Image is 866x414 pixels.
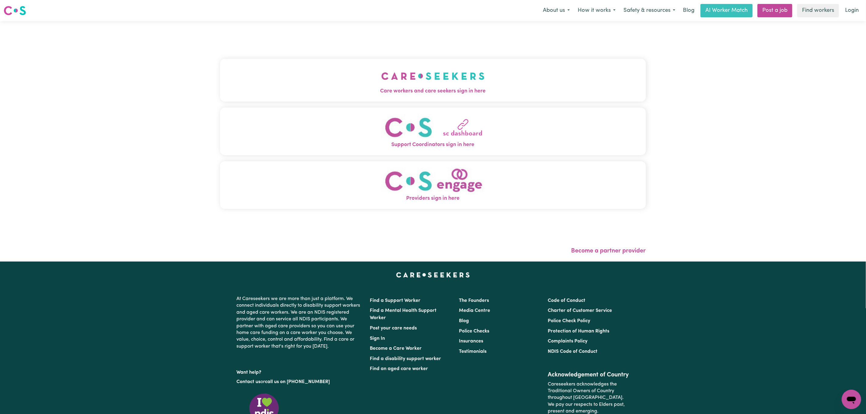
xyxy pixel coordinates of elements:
[237,376,363,388] p: or
[700,4,753,17] a: AI Worker Match
[571,248,646,254] a: Become a partner provider
[370,298,421,303] a: Find a Support Worker
[548,349,597,354] a: NDIS Code of Conduct
[548,339,587,344] a: Complaints Policy
[757,4,792,17] a: Post a job
[548,371,629,379] h2: Acknowledgement of Country
[220,87,646,95] span: Care workers and care seekers sign in here
[459,349,486,354] a: Testimonials
[548,298,585,303] a: Code of Conduct
[370,356,441,361] a: Find a disability support worker
[459,339,483,344] a: Insurances
[539,4,574,17] button: About us
[548,319,590,323] a: Police Check Policy
[220,195,646,202] span: Providers sign in here
[220,108,646,155] button: Support Coordinators sign in here
[220,59,646,101] button: Care workers and care seekers sign in here
[370,366,428,371] a: Find an aged care worker
[4,4,26,18] a: Careseekers logo
[842,390,861,409] iframe: Button to launch messaging window, conversation in progress
[370,326,417,331] a: Post your care needs
[548,308,612,313] a: Charter of Customer Service
[574,4,620,17] button: How it works
[237,293,363,352] p: At Careseekers we are more than just a platform. We connect individuals directly to disability su...
[370,336,385,341] a: Sign In
[220,161,646,209] button: Providers sign in here
[459,308,490,313] a: Media Centre
[237,367,363,376] p: Want help?
[841,4,862,17] a: Login
[548,329,609,334] a: Protection of Human Rights
[396,272,470,277] a: Careseekers home page
[459,298,489,303] a: The Founders
[459,319,469,323] a: Blog
[4,5,26,16] img: Careseekers logo
[370,308,437,320] a: Find a Mental Health Support Worker
[265,379,330,384] a: call us on [PHONE_NUMBER]
[370,346,422,351] a: Become a Care Worker
[679,4,698,17] a: Blog
[459,329,489,334] a: Police Checks
[220,141,646,149] span: Support Coordinators sign in here
[237,379,261,384] a: Contact us
[620,4,679,17] button: Safety & resources
[797,4,839,17] a: Find workers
